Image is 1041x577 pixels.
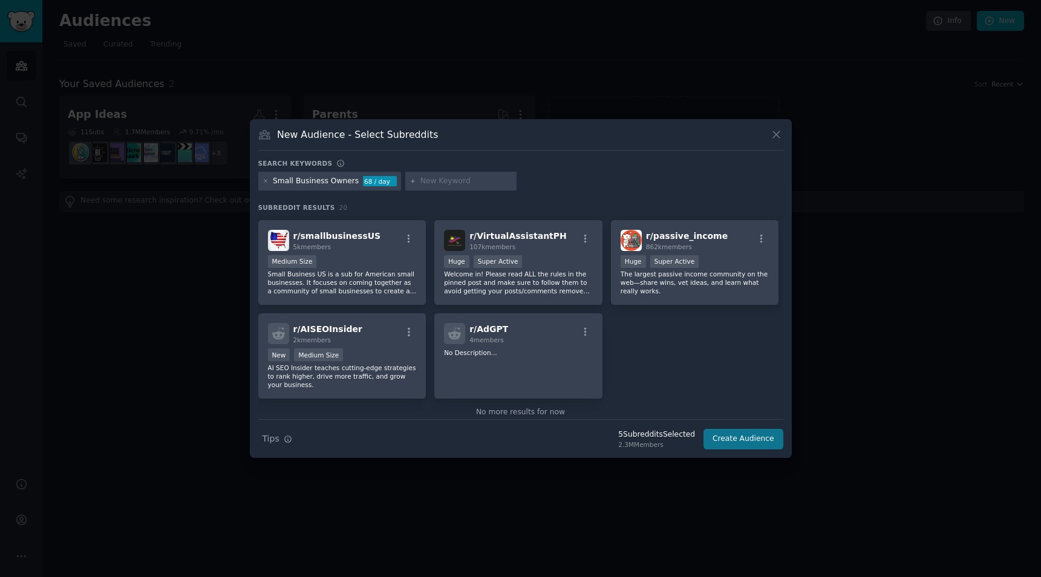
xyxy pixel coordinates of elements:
[621,255,646,268] div: Huge
[646,231,728,241] span: r/ passive_income
[444,270,593,295] p: Welcome in! Please read ALL the rules in the pinned post and make sure to follow them to avoid ge...
[258,417,783,432] div: Need more communities?
[363,176,397,187] div: 68 / day
[273,176,359,187] div: Small Business Owners
[444,348,593,357] p: No Description...
[469,336,504,344] span: 4 members
[268,270,417,295] p: Small Business US is a sub for American small businesses. It focuses on coming together as a comm...
[258,428,296,449] button: Tips
[618,429,695,440] div: 5 Subreddit s Selected
[268,255,317,268] div: Medium Size
[293,336,331,344] span: 2k members
[258,203,335,212] span: Subreddit Results
[621,230,642,251] img: passive_income
[444,230,465,251] img: VirtualAssistantPH
[268,348,290,361] div: New
[420,176,512,187] input: New Keyword
[268,230,289,251] img: smallbusinessUS
[618,440,695,449] div: 2.3M Members
[339,204,348,211] span: 20
[650,255,699,268] div: Super Active
[469,324,508,334] span: r/ AdGPT
[469,231,567,241] span: r/ VirtualAssistantPH
[293,243,331,250] span: 5k members
[293,231,381,241] span: r/ smallbusinessUS
[474,255,523,268] div: Super Active
[258,407,783,418] div: No more results for now
[294,348,343,361] div: Medium Size
[621,270,769,295] p: The largest passive income community on the web—share wins, vet ideas, and learn what really works.
[277,128,438,141] h3: New Audience - Select Subreddits
[703,429,783,449] button: Create Audience
[263,432,279,445] span: Tips
[469,243,515,250] span: 107k members
[293,324,362,334] span: r/ AISEOInsider
[268,363,417,389] p: AI SEO Insider teaches cutting-edge strategies to rank higher, drive more traffic, and grow your ...
[258,159,333,168] h3: Search keywords
[444,255,469,268] div: Huge
[646,243,692,250] span: 862k members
